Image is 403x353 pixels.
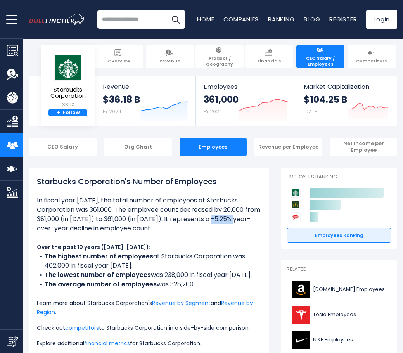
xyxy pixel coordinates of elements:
[45,87,91,99] span: Starbucks Corporation
[204,93,239,106] strong: 361,000
[313,337,353,343] span: NIKE Employees
[29,14,97,26] a: Go to homepage
[103,83,188,90] span: Revenue
[329,15,357,23] a: Register
[330,138,397,156] div: Net Income per Employee
[37,243,150,251] b: Over the past 10 years ([DATE]-[DATE]):
[204,108,222,115] small: FY 2024
[37,280,261,289] li: was 328,200.
[180,138,247,156] div: Employees
[45,270,151,279] b: The lowest number of employees
[291,281,311,298] img: AMZN logo
[356,58,387,64] span: Competitors
[56,109,60,116] strong: +
[223,15,259,23] a: Companies
[45,252,153,261] b: The highest number of employees
[366,10,397,29] a: Login
[291,200,301,210] img: McDonald's Corporation competitors logo
[304,15,320,23] a: Blog
[195,45,244,68] a: Product / Geography
[291,331,311,349] img: NKE logo
[45,280,157,289] b: The average number of employees
[268,15,294,23] a: Ranking
[287,329,391,351] a: NIKE Employees
[287,304,391,325] a: Tesla Employees
[287,266,391,273] p: Related
[287,228,391,243] a: Employees Ranking
[254,138,322,156] div: Revenue per Employee
[196,76,296,126] a: Employees 361,000 FY 2024
[37,270,261,280] li: was 238,000 in fiscal year [DATE].
[313,286,385,293] span: [DOMAIN_NAME] Employees
[48,109,87,117] a: +Follow
[287,279,391,300] a: [DOMAIN_NAME] Employees
[166,10,185,29] button: Search
[152,299,211,307] a: Revenue by Segment
[245,45,293,68] a: Financials
[204,83,288,90] span: Employees
[300,55,341,67] span: CEO Salary / Employees
[29,138,97,156] div: CEO Salary
[65,324,99,332] a: competitors
[37,252,261,270] li: at Starbucks Corporation was 402,000 in fiscal year [DATE].
[103,108,121,115] small: FY 2024
[291,212,301,222] img: Yum! Brands competitors logo
[258,58,281,64] span: Financials
[313,311,356,318] span: Tesla Employees
[95,76,196,126] a: Revenue $36.18 B FY 2024
[287,174,391,180] p: Employees Ranking
[37,196,261,233] li: In fiscal year [DATE], the total number of employees at Starbucks Corporation was 361,000. The em...
[54,55,81,81] img: SBUX logo
[159,58,180,64] span: Revenue
[348,45,396,68] a: Competitors
[45,54,91,109] a: Starbucks Corporation SBUX
[45,101,91,108] small: SBUX
[37,298,261,317] p: Learn more about Starbucks Corporation's and .
[95,45,143,68] a: Overview
[103,93,140,106] strong: $36.18 B
[296,76,396,126] a: Market Capitalization $104.25 B [DATE]
[29,14,85,26] img: bullfincher logo
[197,15,214,23] a: Home
[291,188,301,198] img: Starbucks Corporation competitors logo
[304,83,389,90] span: Market Capitalization
[84,339,130,347] a: financial metrics
[199,55,240,67] span: Product / Geography
[37,176,261,187] h1: Starbucks Corporation's Number of Employees
[291,306,311,324] img: TSLA logo
[37,323,261,332] p: Check out to Starbucks Corporation in a side-by-side comparison.
[108,58,130,64] span: Overview
[304,108,318,115] small: [DATE]
[37,339,261,348] p: Explore additional for Starbucks Corporation.
[146,45,194,68] a: Revenue
[296,45,344,68] a: CEO Salary / Employees
[104,138,172,156] div: Org Chart
[304,93,347,106] strong: $104.25 B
